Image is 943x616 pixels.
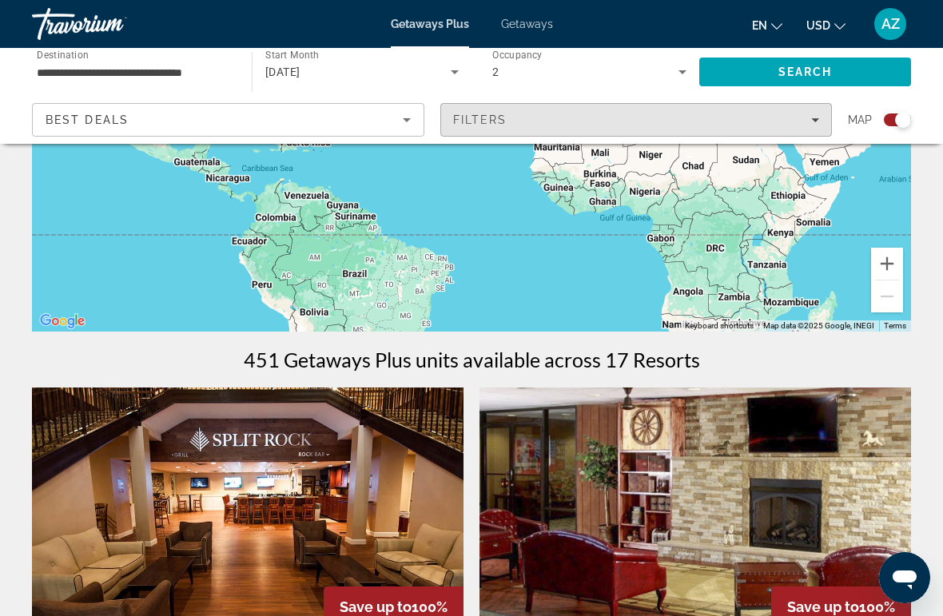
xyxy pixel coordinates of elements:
[36,311,89,332] img: Google
[244,348,700,372] h1: 451 Getaways Plus units available across 17 Resorts
[492,66,499,78] span: 2
[752,19,767,32] span: en
[871,248,903,280] button: Zoom in
[32,3,192,45] a: Travorium
[453,113,507,126] span: Filters
[752,14,782,37] button: Change language
[787,598,859,615] span: Save up to
[871,280,903,312] button: Zoom out
[440,103,833,137] button: Filters
[492,50,543,61] span: Occupancy
[37,49,89,60] span: Destination
[869,7,911,41] button: User Menu
[699,58,911,86] button: Search
[806,19,830,32] span: USD
[879,552,930,603] iframe: Button to launch messaging window
[37,63,231,82] input: Select destination
[763,321,874,330] span: Map data ©2025 Google, INEGI
[265,50,319,61] span: Start Month
[685,320,754,332] button: Keyboard shortcuts
[881,16,900,32] span: AZ
[778,66,833,78] span: Search
[806,14,846,37] button: Change currency
[46,113,129,126] span: Best Deals
[391,18,469,30] a: Getaways Plus
[340,598,412,615] span: Save up to
[501,18,553,30] a: Getaways
[36,311,89,332] a: Open this area in Google Maps (opens a new window)
[265,66,300,78] span: [DATE]
[884,321,906,330] a: Terms (opens in new tab)
[46,110,411,129] mat-select: Sort by
[848,109,872,131] span: Map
